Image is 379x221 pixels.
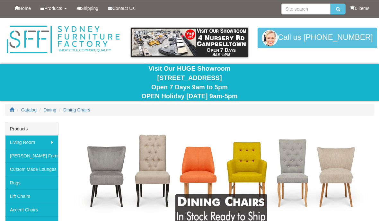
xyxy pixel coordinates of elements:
a: Shipping [72,0,103,16]
a: Lift Chairs [5,190,58,203]
img: Sydney Furniture Factory [5,24,121,55]
a: Contact Us [103,0,139,16]
a: Dining [44,107,57,112]
span: Contact Us [112,6,135,11]
li: 0 items [350,5,369,12]
span: Products [44,6,62,11]
div: Products [5,122,58,136]
a: Products [36,0,71,16]
a: Dining Chairs [63,107,90,112]
input: Site search [281,4,331,14]
span: Shipping [81,6,99,11]
div: Visit Our HUGE Showroom [STREET_ADDRESS] Open 7 Days 9am to 5pm OPEN Holiday [DATE] 9am-5pm [5,64,374,101]
a: Accent Chairs [5,203,58,217]
span: Home [19,6,31,11]
img: showroom.gif [131,28,248,57]
a: Catalog [21,107,37,112]
a: Custom Made Lounges [5,163,58,176]
a: Home [10,0,36,16]
a: Rugs [5,176,58,190]
a: [PERSON_NAME] Furniture [5,149,58,163]
a: Living Room [5,136,58,149]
